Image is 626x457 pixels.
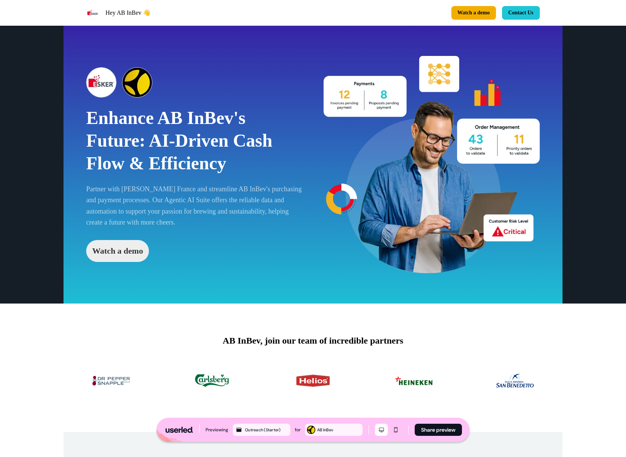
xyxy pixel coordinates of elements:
[502,6,540,20] button: Contact Us
[317,426,361,433] div: AB InBev
[105,8,150,17] p: Hey AB InBev 👋
[375,424,388,436] button: Desktop mode
[206,426,228,434] div: Previewing
[415,424,462,436] button: Share preview
[295,426,301,434] div: for
[245,426,289,433] div: Outreach (Starter)
[389,424,402,436] button: Mobile mode
[86,240,149,262] a: Watch a demo
[86,107,302,175] h1: Enhance AB InBev's Future: AI-Driven Cash Flow & Efficiency
[223,334,403,347] p: AB InBev, join our team of incredible partners
[86,184,302,228] p: Partner with [PERSON_NAME] France and streamline AB InBev's purchasing and payment processes. Our...
[451,6,496,20] a: Watch a demo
